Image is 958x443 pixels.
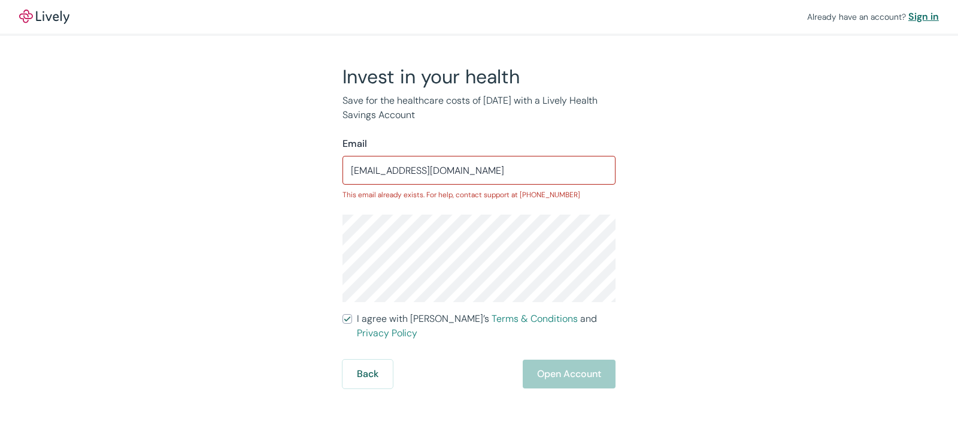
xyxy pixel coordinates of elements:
[908,10,939,24] a: Sign in
[492,312,578,325] a: Terms & Conditions
[807,10,939,24] div: Already have an account?
[342,137,367,151] label: Email
[19,10,69,24] a: LivelyLively
[357,327,417,339] a: Privacy Policy
[19,10,69,24] img: Lively
[342,360,393,388] button: Back
[342,94,616,122] p: Save for the healthcare costs of [DATE] with a Lively Health Savings Account
[357,312,616,340] span: I agree with [PERSON_NAME]’s and
[342,65,616,89] h2: Invest in your health
[342,189,616,200] p: This email already exists. For help, contact support at [PHONE_NUMBER]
